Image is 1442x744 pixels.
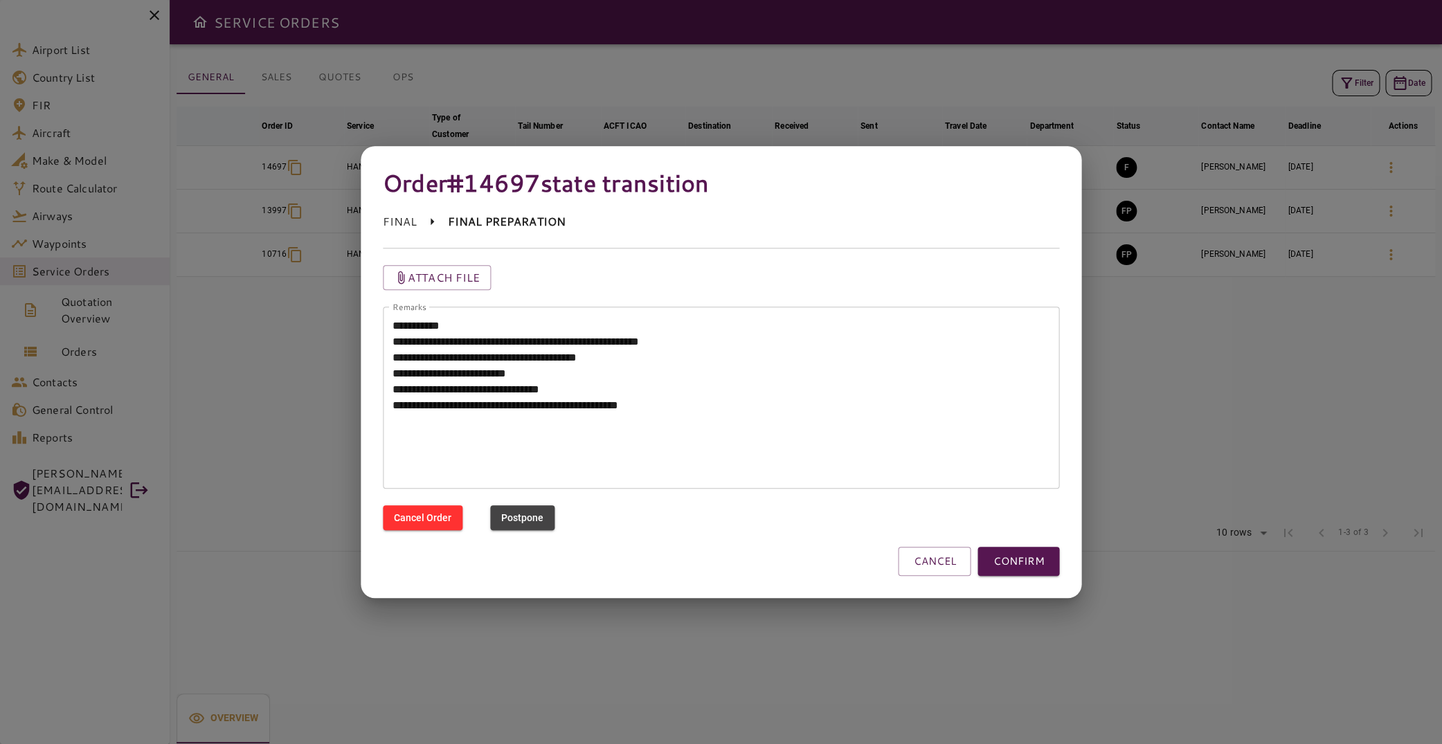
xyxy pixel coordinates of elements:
button: Attach file [383,265,492,290]
button: Cancel Order [383,505,462,531]
p: FINAL PREPARATION [448,214,566,230]
button: CANCEL [898,547,971,576]
p: FINAL [383,214,417,230]
button: CONFIRM [977,547,1059,576]
p: Attach file [408,269,480,286]
label: Remarks [393,300,426,312]
button: Postpone [490,505,555,531]
h4: Order #14697 state transition [383,168,1060,197]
